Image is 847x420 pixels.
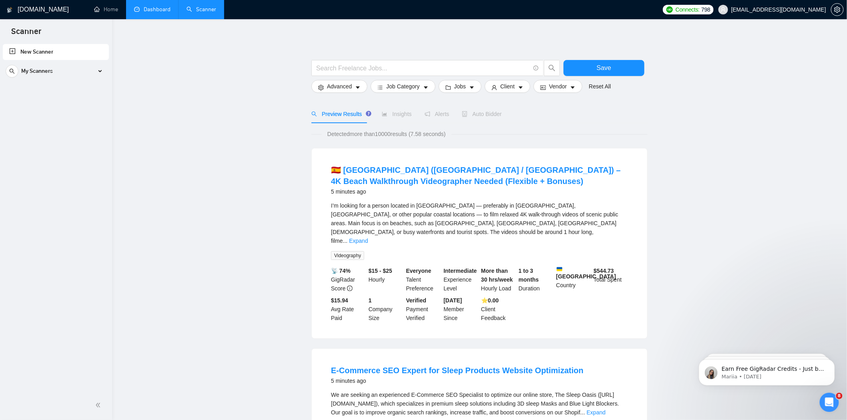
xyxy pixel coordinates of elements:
[701,5,710,14] span: 798
[444,297,462,304] b: [DATE]
[311,111,317,117] span: search
[331,251,364,260] span: Videography
[676,5,700,14] span: Connects:
[331,201,628,245] div: I’m looking for a person located in Spain — preferably in Barcelona, Tenerife, or other popular c...
[355,84,361,90] span: caret-down
[480,266,517,293] div: Hourly Load
[580,409,585,416] span: ...
[371,80,435,93] button: barsJob Categorycaret-down
[5,26,48,42] span: Scanner
[365,110,372,117] div: Tooltip anchor
[331,366,584,375] a: E-Commerce SEO Expert for Sleep Products Website Optimization
[666,6,673,13] img: upwork-logo.png
[405,266,442,293] div: Talent Preference
[425,111,430,117] span: notification
[555,266,592,293] div: Country
[423,84,429,90] span: caret-down
[500,82,515,91] span: Client
[462,111,502,117] span: Auto Bidder
[687,342,847,398] iframe: Intercom notifications message
[9,44,102,60] a: New Scanner
[322,130,452,138] span: Detected more than 10000 results (7.58 seconds)
[820,393,839,412] iframe: Intercom live chat
[316,63,530,73] input: Search Freelance Jobs...
[517,266,555,293] div: Duration
[442,296,480,322] div: Member Since
[442,266,480,293] div: Experience Level
[831,6,844,13] a: setting
[311,80,367,93] button: settingAdvancedcaret-down
[94,6,118,13] a: homeHome
[21,63,53,79] span: My Scanners
[540,84,546,90] span: idcard
[462,111,468,117] span: robot
[485,80,530,93] button: userClientcaret-down
[587,409,606,416] a: Expand
[7,4,12,16] img: logo
[454,82,466,91] span: Jobs
[311,111,369,117] span: Preview Results
[3,44,109,60] li: New Scanner
[492,84,497,90] span: user
[329,296,367,322] div: Avg Rate Paid
[343,238,348,244] span: ...
[331,202,618,244] span: I’m looking for a person located in [GEOGRAPHIC_DATA] — preferably in [GEOGRAPHIC_DATA], [GEOGRAP...
[331,376,584,386] div: 5 minutes ago
[570,84,576,90] span: caret-down
[369,268,392,274] b: $15 - $25
[369,297,372,304] b: 1
[549,82,567,91] span: Vendor
[331,390,628,417] div: We are seeking an experienced E-Commerce SEO Specialist to optimize our online store, The Sleep O...
[444,268,477,274] b: Intermediate
[406,297,427,304] b: Verified
[331,166,621,186] a: 🇪🇸 [GEOGRAPHIC_DATA] ([GEOGRAPHIC_DATA] / [GEOGRAPHIC_DATA]) – 4K Beach Walkthrough Videographer ...
[382,111,387,117] span: area-chart
[831,3,844,16] button: setting
[481,297,499,304] b: ⭐️ 0.00
[329,266,367,293] div: GigRadar Score
[446,84,451,90] span: folder
[594,268,614,274] b: $ 544.73
[405,296,442,322] div: Payment Verified
[592,266,630,293] div: Total Spent
[377,84,383,90] span: bars
[469,84,475,90] span: caret-down
[406,268,432,274] b: Everyone
[544,60,560,76] button: search
[534,66,539,71] span: info-circle
[480,296,517,322] div: Client Feedback
[534,80,582,93] button: idcardVendorcaret-down
[836,393,843,399] span: 8
[481,268,513,283] b: More than 30 hrs/week
[134,6,171,13] a: dashboardDashboard
[367,266,405,293] div: Hourly
[187,6,216,13] a: searchScanner
[557,266,562,272] img: 🇺🇦
[6,65,18,78] button: search
[721,7,726,12] span: user
[367,296,405,322] div: Company Size
[318,84,324,90] span: setting
[6,68,18,74] span: search
[327,82,352,91] span: Advanced
[331,392,619,416] span: We are seeking an experienced E-Commerce SEO Specialist to optimize our online store, The Sleep O...
[556,266,616,280] b: [GEOGRAPHIC_DATA]
[95,401,103,409] span: double-left
[425,111,450,117] span: Alerts
[3,63,109,82] li: My Scanners
[439,80,482,93] button: folderJobscaret-down
[331,268,351,274] b: 📡 74%
[382,111,411,117] span: Insights
[331,297,348,304] b: $15.94
[347,286,353,291] span: info-circle
[597,63,611,73] span: Save
[386,82,419,91] span: Job Category
[349,238,368,244] a: Expand
[544,64,560,72] span: search
[331,187,628,196] div: 5 minutes ago
[519,268,539,283] b: 1 to 3 months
